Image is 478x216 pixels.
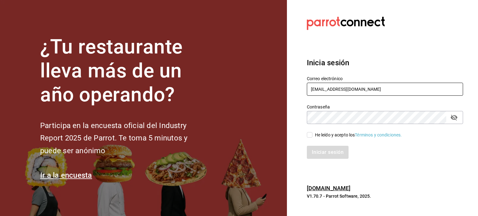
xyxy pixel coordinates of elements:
[307,76,463,81] label: Correo electrónico
[307,57,463,68] h3: Inicia sesión
[307,193,463,199] p: V1.70.7 - Parrot Software, 2025.
[307,185,351,191] a: [DOMAIN_NAME]
[40,35,208,107] h1: ¿Tu restaurante lleva más de un año operando?
[315,132,402,138] div: He leído y acepto los
[40,171,92,180] a: Ir a la encuesta
[449,112,459,123] button: passwordField
[307,105,463,109] label: Contraseña
[40,119,208,157] h2: Participa en la encuesta oficial del Industry Report 2025 de Parrot. Te toma 5 minutos y puede se...
[355,132,402,137] a: Términos y condiciones.
[307,83,463,96] input: Ingresa tu correo electrónico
